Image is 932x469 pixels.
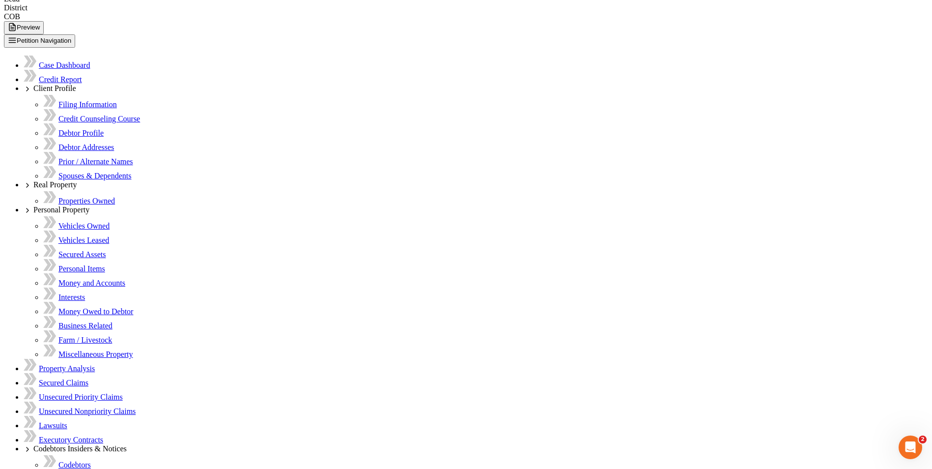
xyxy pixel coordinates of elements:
a: Credit Report [39,75,82,84]
span: Real Property [33,180,77,189]
span: 2 [919,436,927,443]
a: Personal Items [58,264,105,273]
a: Interests [58,293,85,301]
a: Credit Counseling Course [58,115,140,123]
a: Miscellaneous Property [58,350,133,358]
a: Codebtors [58,461,91,469]
a: Filing Information [58,100,117,109]
a: Business Related [58,322,113,330]
div: COB [4,12,928,21]
a: Debtor Addresses [58,143,114,151]
a: Prior / Alternate Names [58,157,133,166]
span: Personal Property [33,205,89,214]
a: Properties Owned [58,197,115,205]
div: District [4,3,928,12]
a: Property Analysis [39,364,95,373]
a: Secured Claims [39,379,88,387]
a: Debtor Profile [58,129,104,137]
button: Petition Navigation [4,34,75,48]
span: Codebtors Insiders & Notices [33,444,127,453]
a: Vehicles Owned [58,222,110,230]
a: Money Owed to Debtor [58,307,133,316]
span: Client Profile [33,84,76,92]
a: Case Dashboard [39,61,90,69]
a: Unsecured Nonpriority Claims [39,407,136,415]
a: Unsecured Priority Claims [39,393,123,401]
a: Secured Assets [58,250,106,259]
iframe: Intercom live chat [899,436,922,459]
a: Farm / Livestock [58,336,112,344]
a: Vehicles Leased [58,236,110,244]
a: Lawsuits [39,421,67,430]
a: Money and Accounts [58,279,125,287]
a: Executory Contracts [39,436,103,444]
a: Spouses & Dependents [58,172,131,180]
button: Preview [4,21,44,34]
